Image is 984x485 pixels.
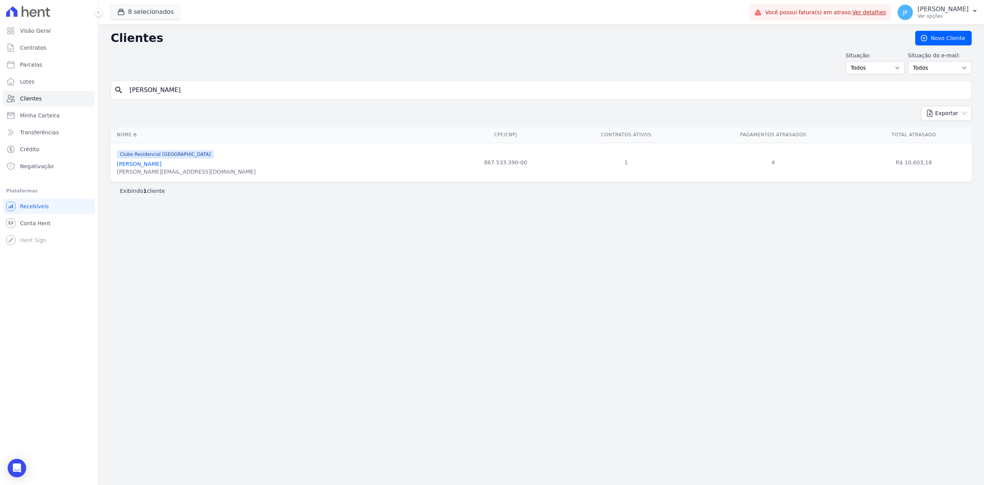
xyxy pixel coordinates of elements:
span: Contratos [20,44,46,52]
p: [PERSON_NAME] [918,5,969,13]
a: Ver detalhes [853,9,886,15]
div: Open Intercom Messenger [8,459,26,477]
a: Recebíveis [3,199,95,214]
td: 1 [562,143,691,182]
span: JP [903,10,908,15]
td: 4 [690,143,856,182]
button: JP [PERSON_NAME] Ver opções [891,2,984,23]
h2: Clientes [111,31,903,45]
th: Nome [111,127,449,143]
th: Total Atrasado [856,127,972,143]
p: Exibindo cliente [120,187,165,195]
span: Recebíveis [20,202,49,210]
span: Crédito [20,145,40,153]
a: Conta Hent [3,216,95,231]
span: Conta Hent [20,219,50,227]
a: Lotes [3,74,95,89]
button: Exportar [921,106,972,121]
span: Lotes [20,78,35,85]
span: Minha Carteira [20,112,60,119]
a: Clientes [3,91,95,106]
a: Negativação [3,159,95,174]
a: Minha Carteira [3,108,95,123]
span: Parcelas [20,61,42,69]
div: Plataformas [6,186,92,196]
span: Clientes [20,95,42,102]
input: Buscar por nome, CPF ou e-mail [125,82,968,98]
label: Situação do e-mail: [908,52,972,60]
th: Pagamentos Atrasados [690,127,856,143]
td: R$ 10.603,18 [856,143,972,182]
span: Você possui fatura(s) em atraso. [765,8,886,17]
span: Negativação [20,162,54,170]
a: Contratos [3,40,95,55]
p: Ver opções [918,13,969,19]
button: 8 selecionados [111,5,180,19]
th: CPF/CNPJ [449,127,562,143]
a: Parcelas [3,57,95,72]
span: Visão Geral [20,27,51,35]
span: Clube Residencial [GEOGRAPHIC_DATA] [117,150,214,159]
a: Transferências [3,125,95,140]
span: Transferências [20,129,59,136]
div: [PERSON_NAME][EMAIL_ADDRESS][DOMAIN_NAME] [117,168,256,176]
a: [PERSON_NAME] [117,161,161,167]
b: 1 [143,188,147,194]
a: Crédito [3,142,95,157]
td: 867.533.390-00 [449,143,562,182]
a: Visão Geral [3,23,95,38]
a: Novo Cliente [915,31,972,45]
label: Situação: [846,52,905,60]
i: search [114,85,123,95]
th: Contratos Ativos [562,127,691,143]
